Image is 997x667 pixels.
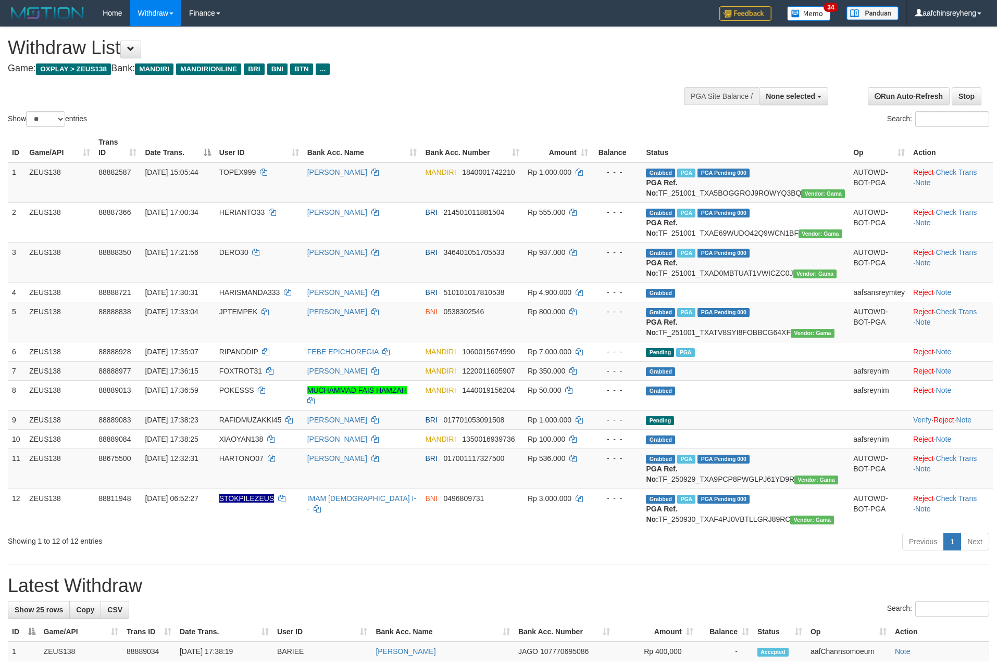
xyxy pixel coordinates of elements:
a: Reject [913,367,934,375]
a: 1 [943,533,961,550]
span: Copy 107770695086 to clipboard [540,647,589,656]
a: Note [936,288,952,297]
span: Marked by aafpengsreynich [677,308,695,317]
td: ZEUS138 [25,242,94,283]
td: ZEUS138 [25,429,94,448]
span: Copy 1840001742210 to clipboard [462,168,515,176]
span: PGA Pending [697,169,750,177]
a: FEBE EPICHOREGIA [307,348,379,356]
th: Amount: activate to sort column ascending [614,622,697,642]
th: Bank Acc. Name: activate to sort column ascending [303,133,421,162]
a: Check Trans [936,168,977,176]
span: Copy 017701053091508 to clipboard [443,416,504,424]
td: 88889034 [122,642,176,661]
span: MANDIRI [425,348,456,356]
div: - - - [596,434,638,444]
div: - - - [596,347,638,357]
td: aafsreynim [849,380,909,410]
span: RIPANDDIP [219,348,258,356]
span: Marked by aaftrukkakada [677,455,695,464]
h1: Withdraw List [8,37,654,58]
a: [PERSON_NAME] [307,168,367,176]
td: · [909,283,993,302]
select: Showentries [26,111,65,127]
span: Vendor URL: https://trx31.1velocity.biz [791,329,834,338]
th: Action [909,133,993,162]
td: · · [909,202,993,242]
td: 2 [8,202,25,242]
span: Pending [646,416,674,425]
td: · · [909,162,993,203]
span: BRI [244,63,264,75]
td: TF_250930_TXAF4PJ0VBTLLGRJ89RC [642,489,849,529]
span: [DATE] 06:52:27 [145,494,198,503]
span: Grabbed [646,495,675,504]
a: Note [915,318,931,326]
a: MUCHAMMAD FAIS HAMZAH [307,386,407,394]
td: AUTOWD-BOT-PGA [849,162,909,203]
a: Reject [913,288,934,297]
a: [PERSON_NAME] [307,208,367,216]
span: MANDIRI [425,367,456,375]
span: Grabbed [646,249,675,258]
b: PGA Ref. No: [646,318,677,337]
img: Feedback.jpg [719,6,771,21]
a: Check Trans [936,494,977,503]
a: Note [936,386,952,394]
td: TF_251001_TXA5BOGGROJ9ROWYQ3BQ [642,162,849,203]
h1: Latest Withdraw [8,575,989,596]
a: [PERSON_NAME] [307,248,367,256]
b: PGA Ref. No: [646,465,677,483]
span: BRI [425,454,437,463]
th: Bank Acc. Name: activate to sort column ascending [371,622,514,642]
span: 88882587 [98,168,131,176]
td: 1 [8,642,40,661]
a: Note [956,416,972,424]
span: MANDIRI [425,386,456,394]
img: Button%20Memo.svg [787,6,831,21]
span: 88889083 [98,416,131,424]
td: TF_250929_TXA9PCP8PWGLPJ61YD9R [642,448,849,489]
span: POKESSS [219,386,254,394]
td: ZEUS138 [25,202,94,242]
td: 3 [8,242,25,283]
span: BRI [425,208,437,216]
span: Grabbed [646,289,675,298]
span: BRI [425,416,437,424]
a: Check Trans [936,307,977,316]
span: Rp 3.000.000 [528,494,571,503]
span: Copy 346401051705533 to clipboard [443,248,504,256]
div: PGA Site Balance / [684,87,759,105]
span: [DATE] 17:36:15 [145,367,198,375]
input: Search: [915,601,989,617]
span: MANDIRI [135,63,173,75]
a: CSV [101,601,129,619]
h4: Game: Bank: [8,63,654,74]
th: Game/API: activate to sort column ascending [25,133,94,162]
td: 11 [8,448,25,489]
div: - - - [596,453,638,464]
a: Copy [69,601,101,619]
span: XIAOYAN138 [219,435,264,443]
a: Stop [952,87,981,105]
td: ZEUS138 [25,342,94,361]
span: BRI [425,248,437,256]
td: - [697,642,753,661]
a: [PERSON_NAME] [307,454,367,463]
span: Copy 1060015674990 to clipboard [462,348,515,356]
span: Vendor URL: https://trx31.1velocity.biz [793,270,837,278]
th: Amount: activate to sort column ascending [524,133,592,162]
a: Reject [933,416,954,424]
img: panduan.png [846,6,899,20]
a: Note [936,367,952,375]
span: Marked by aafanarl [677,209,695,217]
td: · [909,342,993,361]
th: Trans ID: activate to sort column ascending [94,133,141,162]
td: ZEUS138 [25,489,94,529]
a: Note [915,465,931,473]
b: PGA Ref. No: [646,259,677,277]
th: User ID: activate to sort column ascending [273,622,371,642]
img: MOTION_logo.png [8,5,87,21]
span: DERO30 [219,248,248,256]
span: [DATE] 17:35:07 [145,348,198,356]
